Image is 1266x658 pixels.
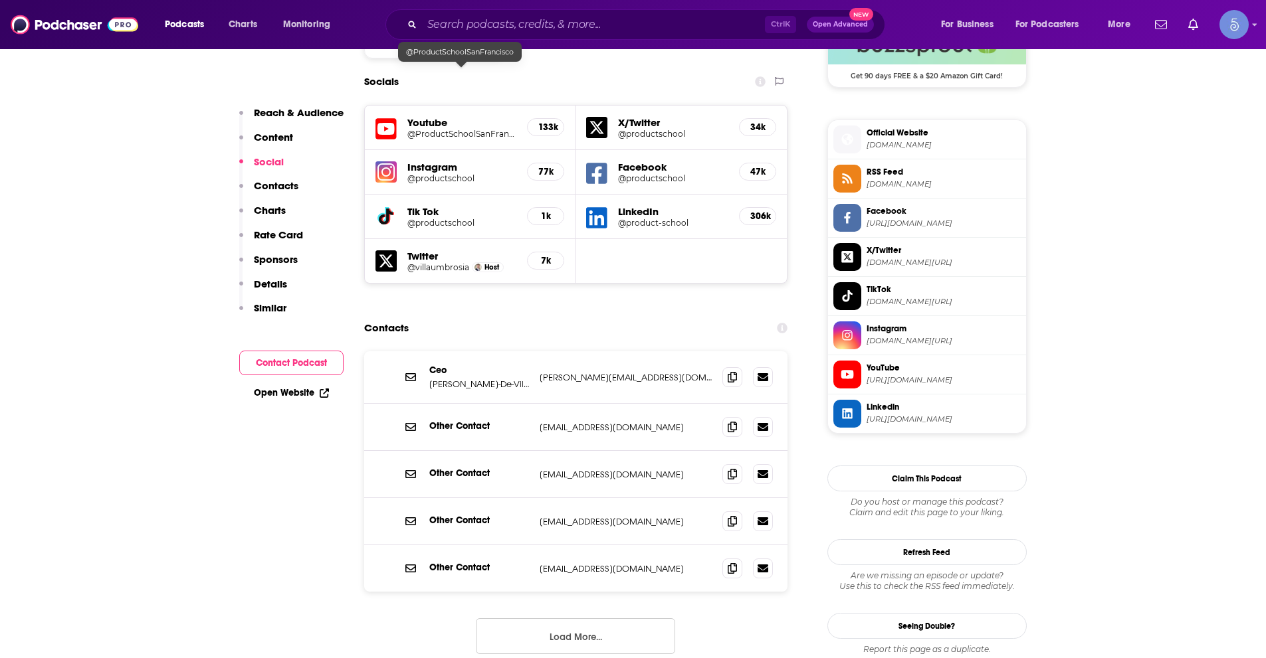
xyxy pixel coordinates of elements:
[1007,14,1099,35] button: open menu
[398,9,898,40] div: Search podcasts, credits, & more...
[1219,10,1249,39] span: Logged in as Spiral5-G1
[867,205,1021,217] span: Facebook
[867,362,1021,374] span: YouTube
[254,228,303,241] p: Rate Card
[11,12,138,37] img: Podchaser - Follow, Share and Rate Podcasts
[867,284,1021,295] span: TikTok
[1219,10,1249,39] img: User Profile
[867,218,1021,228] span: https://www.facebook.com/productschool
[254,155,284,168] p: Social
[618,161,728,173] h5: Facebook
[407,250,517,262] h5: Twitter
[828,25,1026,79] a: Buzzsprout Deal: Get 90 days FREE & a $20 Amazon Gift Card!
[1015,15,1079,34] span: For Podcasters
[750,210,765,222] h5: 306k
[254,179,298,192] p: Contacts
[538,255,553,266] h5: 7k
[407,218,517,228] a: @productschool
[807,17,874,33] button: Open AdvancedNew
[540,563,712,574] p: [EMAIL_ADDRESS][DOMAIN_NAME]
[538,166,553,177] h5: 77k
[618,129,728,139] a: @productschool
[833,282,1021,310] a: TikTok[DOMAIN_NAME][URL]
[765,16,796,33] span: Ctrl K
[540,372,712,383] p: [PERSON_NAME][EMAIL_ADDRESS][DOMAIN_NAME]
[407,161,517,173] h5: Instagram
[239,301,286,326] button: Similar
[239,155,284,180] button: Social
[867,375,1021,385] span: https://www.youtube.com/@ProductSchoolSanFrancisco
[833,361,1021,388] a: YouTube[URL][DOMAIN_NAME]
[1183,13,1204,36] a: Show notifications dropdown
[407,205,517,218] h5: Tik Tok
[833,125,1021,153] a: Official Website[DOMAIN_NAME]
[239,253,298,278] button: Sponsors
[283,15,330,34] span: Monitoring
[867,323,1021,335] span: Instagram
[828,64,1026,80] span: Get 90 days FREE & a $20 Amazon Gift Card!
[867,401,1021,413] span: Linkedin
[1099,14,1147,35] button: open menu
[407,262,469,272] a: @villaumbrosia
[156,14,221,35] button: open menu
[239,204,286,228] button: Charts
[422,14,765,35] input: Search podcasts, credits, & more...
[229,15,257,34] span: Charts
[254,278,287,290] p: Details
[254,301,286,314] p: Similar
[254,387,329,398] a: Open Website
[239,278,287,302] button: Details
[1219,10,1249,39] button: Show profile menu
[220,14,265,35] a: Charts
[833,204,1021,232] a: Facebook[URL][DOMAIN_NAME]
[833,243,1021,271] a: X/Twitter[DOMAIN_NAME][URL]
[618,173,728,183] h5: @productschool
[540,516,712,527] p: [EMAIL_ADDRESS][DOMAIN_NAME]
[475,264,482,271] img: Carlos Villaumbrosia
[239,228,303,253] button: Rate Card
[254,106,344,119] p: Reach & Audience
[867,179,1021,189] span: feeds.buzzsprout.com
[254,131,293,143] p: Content
[538,122,553,133] h5: 133k
[813,21,868,28] span: Open Advanced
[239,179,298,204] button: Contacts
[476,618,675,654] button: Load More...
[867,127,1021,139] span: Official Website
[618,116,728,129] h5: X/Twitter
[849,8,873,21] span: New
[750,122,765,133] h5: 34k
[867,244,1021,256] span: X/Twitter
[932,14,1010,35] button: open menu
[618,205,728,218] h5: LinkedIn
[867,414,1021,424] span: https://www.linkedin.com/company/product-school
[833,400,1021,428] a: Linkedin[URL][DOMAIN_NAME]
[254,253,298,266] p: Sponsors
[867,258,1021,268] span: twitter.com/productschool
[540,422,712,433] p: [EMAIL_ADDRESS][DOMAIN_NAME]
[239,131,293,155] button: Content
[407,173,517,183] a: @productschool
[827,570,1027,592] div: Are we missing an episode or update? Use this to check the RSS feed immediately.
[941,15,994,34] span: For Business
[827,497,1027,507] span: Do you host or manage this podcast?
[407,129,517,139] a: @ProductSchoolSanFrancisco
[254,204,286,216] p: Charts
[239,106,344,131] button: Reach & Audience
[364,69,399,94] h2: Socials
[827,539,1027,565] button: Refresh Feed
[484,263,499,272] span: Host
[827,644,1027,655] div: Report this page as a duplicate.
[429,365,529,376] p: Ceo
[429,378,529,390] p: [PERSON_NAME]-De-Villaumbrosia
[827,465,1027,491] button: Claim This Podcast
[867,166,1021,178] span: RSS Feed
[398,42,522,62] div: @ProductSchoolSanFrancisco
[750,166,765,177] h5: 47k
